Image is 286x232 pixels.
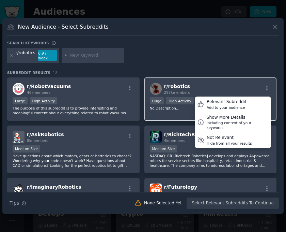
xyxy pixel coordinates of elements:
input: New Keyword [70,53,122,59]
span: r/ Futurology [164,184,197,190]
p: NASDAQ: RR [Richtech Robotics] develops and deploys AI-powered robots for service sectors like ho... [150,154,271,168]
div: Relevant Subreddit [207,99,247,105]
span: 297k members [164,90,190,95]
p: The purpose of this subreddit is to provide interesting and meaningful content about everything r... [13,106,134,115]
span: 4k members [164,139,186,143]
span: 46k members [27,90,50,95]
span: r/ AskRobotics [27,132,64,137]
h3: New Audience - Select Subreddits [18,23,109,30]
span: 21.6M members [164,191,192,195]
div: Huge [150,97,164,104]
span: Subreddit Results [7,70,50,75]
span: r/ ImaginaryRobotics [27,184,81,190]
img: ImaginaryRobotics [13,184,25,195]
div: None Selected Yet [144,200,182,206]
img: RobotVacuums [13,83,25,95]
div: Show More Details [207,115,269,121]
img: AskRobotics [13,131,25,143]
span: 35k members [27,191,50,195]
div: Not Relevant [207,135,252,141]
div: r/robotics [16,50,35,61]
p: No Description... [150,106,271,111]
img: RichtechRobotics [150,131,162,143]
span: r/ RobotVacuums [27,84,71,89]
div: Medium Size [13,145,40,153]
div: Hide from all your results [207,141,252,146]
span: r/ robotics [164,84,190,89]
div: Medium Size [150,145,177,153]
span: 18 [53,71,58,75]
div: 6.9 / week [38,50,57,61]
div: High Activity [30,97,58,104]
img: robotics [150,83,162,95]
div: Add to your audience [207,105,247,110]
h3: Search keywords [7,41,49,45]
span: 8k members [27,139,48,143]
span: r/ RichtechRobotics [164,132,215,137]
button: Tips [7,197,29,209]
div: High Activity [166,97,194,104]
div: Including context of your keywords [207,120,269,130]
p: Have questions about which motors, gears or batteries to choose? Wondering why your code doesn't ... [13,154,134,168]
span: Tips [10,200,19,207]
img: Futurology [150,184,162,195]
div: Large [13,97,28,104]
